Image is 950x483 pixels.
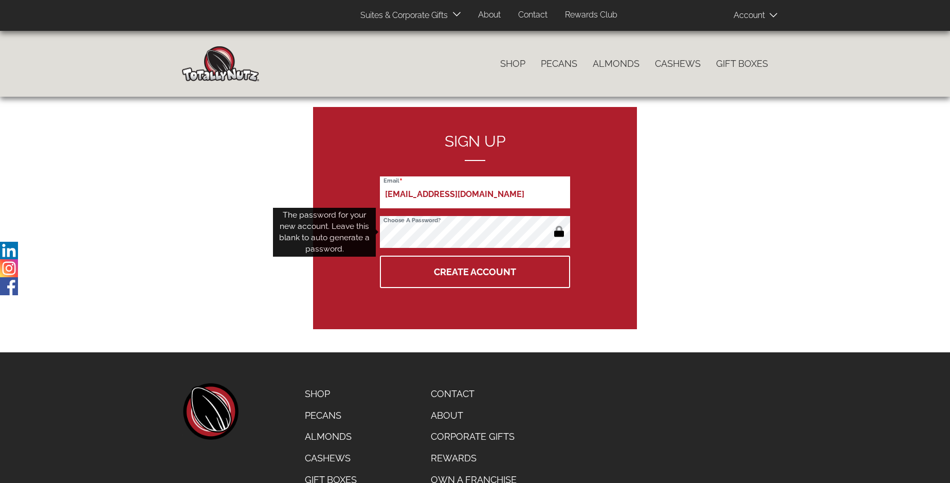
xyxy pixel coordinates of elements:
a: Gift Boxes [708,53,776,75]
img: Home [182,46,259,81]
a: Cashews [647,53,708,75]
a: Corporate Gifts [423,426,524,448]
h2: Sign up [380,133,570,161]
a: Pecans [533,53,585,75]
a: Almonds [297,426,364,448]
div: The password for your new account. Leave this blank to auto generate a password. [273,208,376,257]
a: Contact [510,5,555,25]
a: Shop [297,383,364,405]
a: Shop [492,53,533,75]
a: Contact [423,383,524,405]
a: About [470,5,508,25]
button: Create Account [380,256,570,288]
a: About [423,405,524,426]
a: home [182,383,239,440]
a: Suites & Corporate Gifts [353,6,451,26]
a: Rewards Club [557,5,625,25]
a: Pecans [297,405,364,426]
a: Cashews [297,448,364,469]
a: Rewards [423,448,524,469]
input: Email [380,176,570,208]
a: Almonds [585,53,647,75]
